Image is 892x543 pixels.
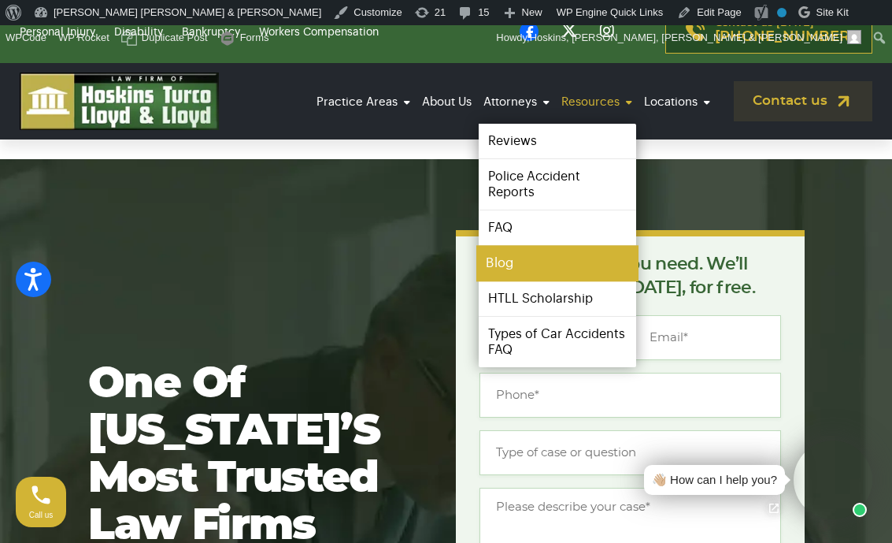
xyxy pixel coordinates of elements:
a: WP Rocket [53,25,116,50]
div: No index [777,8,787,17]
input: Email* [633,315,781,360]
div: 👋🏼 How can I help you? [652,471,777,489]
a: Resources [557,80,636,124]
a: HTLL Scholarship [479,281,636,316]
span: Hoskins, [PERSON_NAME], [PERSON_NAME] & [PERSON_NAME] [530,32,842,43]
span: Forms [240,25,269,50]
a: Attorneys [479,80,553,124]
a: Locations [640,80,714,124]
a: Workers Compensation [259,27,379,38]
a: Howdy, [490,25,868,50]
a: Types of Car Accidents FAQ [479,317,636,367]
span: Call us [29,511,54,519]
img: logo [20,73,219,130]
a: FAQ [479,210,636,245]
a: Police Accident Reports [479,159,636,210]
a: Contact us [734,81,872,121]
input: Type of case or question [479,430,781,475]
a: Blog [476,246,638,281]
a: Practice Areas [313,80,414,124]
a: Open chat [757,492,790,525]
span: Site Kit [816,6,849,18]
input: Phone* [479,373,781,418]
a: About Us [418,80,476,124]
span: Duplicate Post [142,25,208,50]
a: Reviews [479,124,636,158]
